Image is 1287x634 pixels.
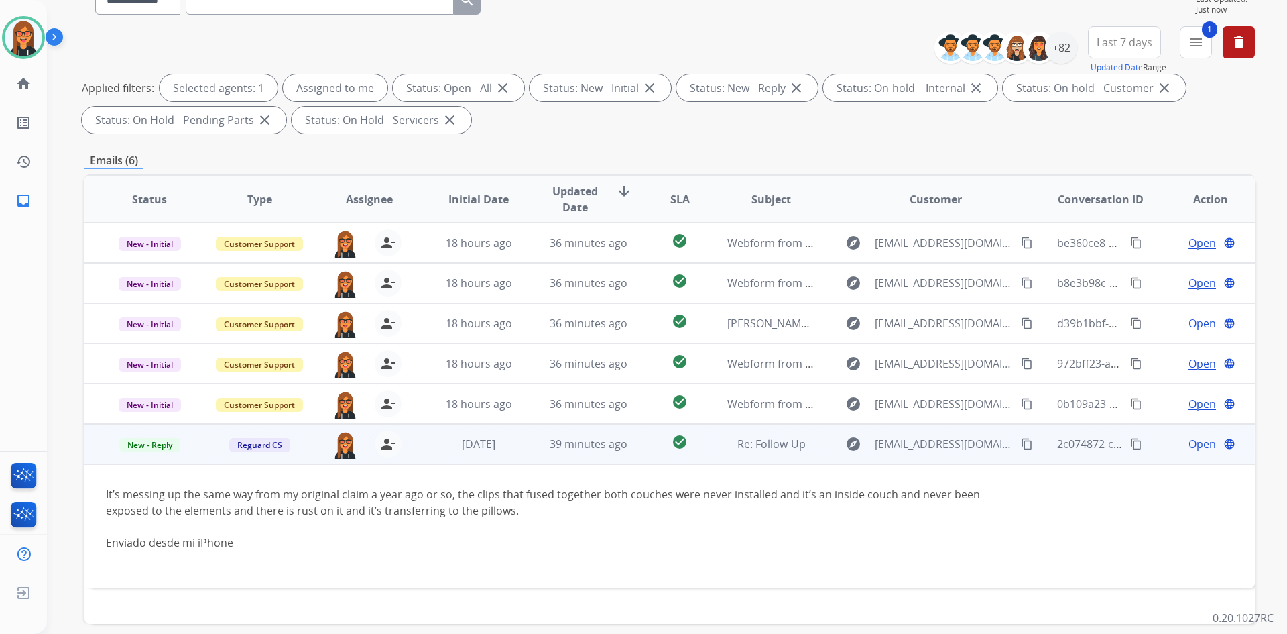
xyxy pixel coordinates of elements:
[380,436,396,452] mat-icon: person_remove
[1202,21,1217,38] span: 1
[1180,26,1212,58] button: 1
[462,437,495,452] span: [DATE]
[1021,317,1033,329] mat-icon: content_copy
[1021,358,1033,370] mat-icon: content_copy
[1021,438,1033,450] mat-icon: content_copy
[1188,275,1216,291] span: Open
[550,276,627,290] span: 36 minutes ago
[1057,356,1255,371] span: 972bff23-a882-4023-befb-df8f5cbbb5a3
[875,275,1013,291] span: [EMAIL_ADDRESS][DOMAIN_NAME]
[737,437,806,452] span: Re: Follow-Up
[380,315,396,331] mat-icon: person_remove
[1213,610,1274,626] p: 0.20.1027RC
[5,19,42,56] img: avatar
[641,80,658,96] mat-icon: close
[346,191,393,207] span: Assignee
[672,233,688,249] mat-icon: check_circle
[393,74,524,101] div: Status: Open - All
[672,354,688,370] mat-icon: check_circle
[676,74,818,101] div: Status: New - Reply
[229,438,290,452] span: Reguard CS
[1097,40,1152,45] span: Last 7 days
[1088,26,1161,58] button: Last 7 days
[672,273,688,289] mat-icon: check_circle
[550,356,627,371] span: 36 minutes ago
[1223,317,1235,329] mat-icon: language
[119,358,181,372] span: New - Initial
[160,74,278,101] div: Selected agents: 1
[823,74,997,101] div: Status: On-hold – Internal
[332,431,359,459] img: agent-avatar
[132,191,167,207] span: Status
[257,112,273,128] mat-icon: close
[845,436,861,452] mat-icon: explore
[845,235,861,251] mat-icon: explore
[1145,176,1255,223] th: Action
[15,193,32,209] mat-icon: inbox
[845,396,861,412] mat-icon: explore
[968,80,984,96] mat-icon: close
[446,235,512,250] span: 18 hours ago
[106,535,1014,551] div: Enviado desde mi iPhone
[1223,277,1235,289] mat-icon: language
[446,356,512,371] span: 18 hours ago
[119,237,181,251] span: New - Initial
[446,397,512,411] span: 18 hours ago
[216,237,303,251] span: Customer Support
[332,270,359,298] img: agent-avatar
[283,74,387,101] div: Assigned to me
[15,154,32,170] mat-icon: history
[550,397,627,411] span: 36 minutes ago
[1130,237,1142,249] mat-icon: content_copy
[380,275,396,291] mat-icon: person_remove
[845,275,861,291] mat-icon: explore
[616,183,632,199] mat-icon: arrow_downward
[84,152,143,169] p: Emails (6)
[247,191,272,207] span: Type
[1223,358,1235,370] mat-icon: language
[788,80,804,96] mat-icon: close
[910,191,962,207] span: Customer
[216,317,303,331] span: Customer Support
[550,437,627,452] span: 39 minutes ago
[15,115,32,131] mat-icon: list_alt
[442,112,458,128] mat-icon: close
[1188,396,1216,412] span: Open
[495,80,511,96] mat-icon: close
[875,235,1013,251] span: [EMAIL_ADDRESS][DOMAIN_NAME]
[1223,438,1235,450] mat-icon: language
[545,183,606,215] span: Updated Date
[670,191,690,207] span: SLA
[1231,34,1247,50] mat-icon: delete
[875,396,1013,412] span: [EMAIL_ADDRESS][DOMAIN_NAME]
[1045,32,1077,64] div: +82
[106,486,1014,567] div: It’s messing up the same way from my original claim a year ago or so, the clips that fused togeth...
[875,356,1013,372] span: [EMAIL_ADDRESS][DOMAIN_NAME]
[1156,80,1172,96] mat-icon: close
[727,316,873,331] span: [PERSON_NAME] couch claim
[446,276,512,290] span: 18 hours ago
[1188,436,1216,452] span: Open
[530,74,671,101] div: Status: New - Initial
[332,390,359,419] img: agent-avatar
[672,313,688,329] mat-icon: check_circle
[1130,317,1142,329] mat-icon: content_copy
[332,310,359,338] img: agent-avatar
[1188,235,1216,251] span: Open
[1057,276,1265,290] span: b8e3b98c-1c2a-43a5-8014-a33268ad8b4a
[332,350,359,378] img: agent-avatar
[751,191,791,207] span: Subject
[550,235,627,250] span: 36 minutes ago
[380,356,396,372] mat-icon: person_remove
[727,235,1031,250] span: Webform from [EMAIL_ADDRESS][DOMAIN_NAME] on [DATE]
[1057,316,1262,331] span: d39b1bbf-8a00-480a-91d7-e59994d880fc
[1057,397,1268,411] span: 0b109a23-977b-4e14-b53b-1927edb65026
[1196,5,1255,15] span: Just now
[1021,398,1033,410] mat-icon: content_copy
[1130,358,1142,370] mat-icon: content_copy
[845,356,861,372] mat-icon: explore
[1057,235,1262,250] span: be360ce8-053e-493b-a1aa-51fdb6c6c884
[1130,398,1142,410] mat-icon: content_copy
[1058,191,1144,207] span: Conversation ID
[446,316,512,331] span: 18 hours ago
